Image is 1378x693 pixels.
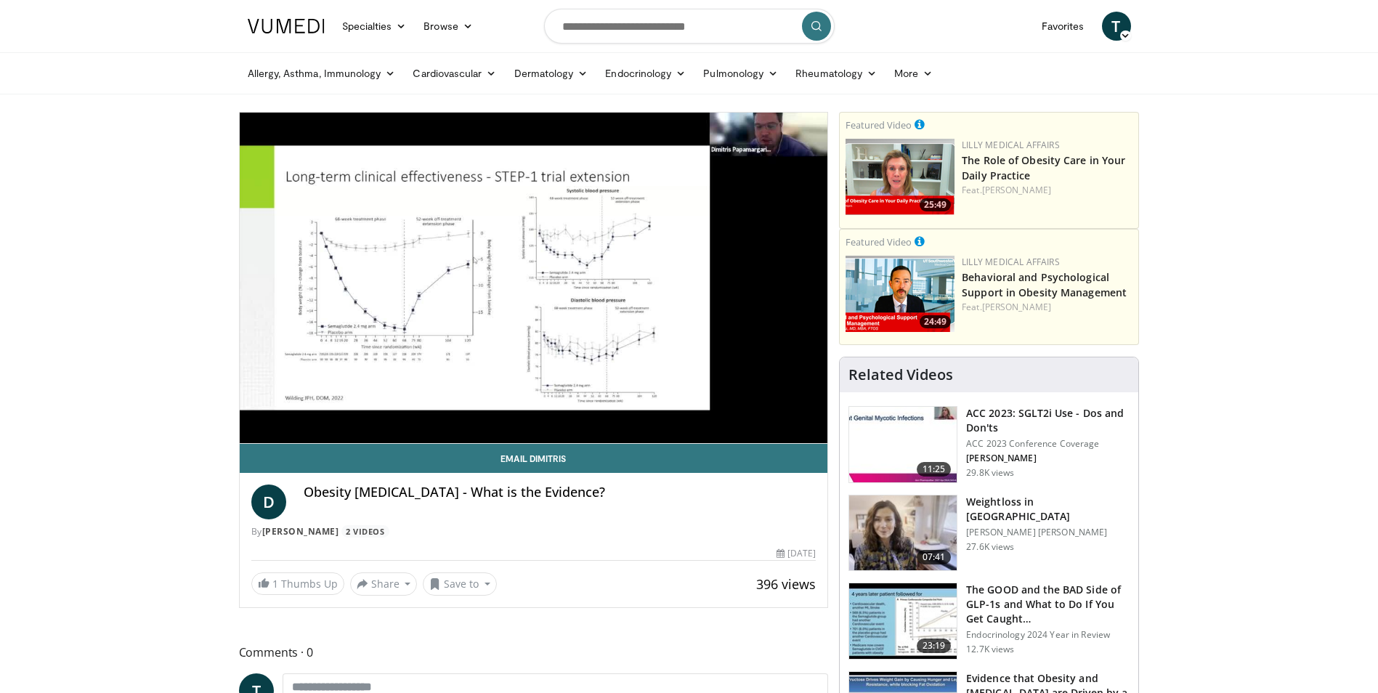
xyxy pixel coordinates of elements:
[846,256,955,332] a: 24:49
[415,12,482,41] a: Browse
[1033,12,1093,41] a: Favorites
[846,139,955,215] img: e1208b6b-349f-4914-9dd7-f97803bdbf1d.png.150x105_q85_crop-smart_upscale.png
[423,572,497,596] button: Save to
[846,256,955,332] img: ba3304f6-7838-4e41-9c0f-2e31ebde6754.png.150x105_q85_crop-smart_upscale.png
[333,12,416,41] a: Specialties
[962,256,1060,268] a: Lilly Medical Affairs
[694,59,787,88] a: Pulmonology
[966,541,1014,553] p: 27.6K views
[262,525,339,538] a: [PERSON_NAME]
[846,235,912,248] small: Featured Video
[885,59,941,88] a: More
[248,19,325,33] img: VuMedi Logo
[966,467,1014,479] p: 29.8K views
[251,525,816,538] div: By
[777,547,816,560] div: [DATE]
[848,495,1130,572] a: 07:41 Weightloss in [GEOGRAPHIC_DATA] [PERSON_NAME] [PERSON_NAME] 27.6K views
[982,301,1051,313] a: [PERSON_NAME]
[962,139,1060,151] a: Lilly Medical Affairs
[596,59,694,88] a: Endocrinology
[848,366,953,384] h4: Related Videos
[917,639,952,653] span: 23:19
[966,438,1130,450] p: ACC 2023 Conference Coverage
[240,113,828,444] video-js: Video Player
[917,550,952,564] span: 07:41
[506,59,597,88] a: Dermatology
[846,118,912,131] small: Featured Video
[251,485,286,519] a: D
[846,139,955,215] a: 25:49
[962,270,1127,299] a: Behavioral and Psychological Support in Obesity Management
[239,59,405,88] a: Allergy, Asthma, Immunology
[849,407,957,482] img: 9258cdf1-0fbf-450b-845f-99397d12d24a.150x105_q85_crop-smart_upscale.jpg
[272,577,278,591] span: 1
[239,643,829,662] span: Comments 0
[920,198,951,211] span: 25:49
[848,406,1130,483] a: 11:25 ACC 2023: SGLT2i Use - Dos and Don'ts ACC 2023 Conference Coverage [PERSON_NAME] 29.8K views
[982,184,1051,196] a: [PERSON_NAME]
[917,462,952,477] span: 11:25
[966,583,1130,626] h3: The GOOD and the BAD Side of GLP-1s and What to Do If You Get Caught…
[849,583,957,659] img: 756cb5e3-da60-49d4-af2c-51c334342588.150x105_q85_crop-smart_upscale.jpg
[966,644,1014,655] p: 12.7K views
[966,629,1130,641] p: Endocrinology 2024 Year in Review
[848,583,1130,660] a: 23:19 The GOOD and the BAD Side of GLP-1s and What to Do If You Get Caught… Endocrinology 2024 Ye...
[240,444,828,473] a: Email Dimitris
[544,9,835,44] input: Search topics, interventions
[251,572,344,595] a: 1 Thumbs Up
[350,572,418,596] button: Share
[962,153,1125,182] a: The Role of Obesity Care in Your Daily Practice
[962,184,1132,197] div: Feat.
[756,575,816,593] span: 396 views
[920,315,951,328] span: 24:49
[966,453,1130,464] p: [PERSON_NAME]
[787,59,885,88] a: Rheumatology
[341,525,389,538] a: 2 Videos
[966,527,1130,538] p: [PERSON_NAME] [PERSON_NAME]
[304,485,816,500] h4: Obesity [MEDICAL_DATA] - What is the Evidence?
[1102,12,1131,41] a: T
[962,301,1132,314] div: Feat.
[849,495,957,571] img: 9983fed1-7565-45be-8934-aef1103ce6e2.150x105_q85_crop-smart_upscale.jpg
[966,406,1130,435] h3: ACC 2023: SGLT2i Use - Dos and Don'ts
[404,59,505,88] a: Cardiovascular
[966,495,1130,524] h3: Weightloss in [GEOGRAPHIC_DATA]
